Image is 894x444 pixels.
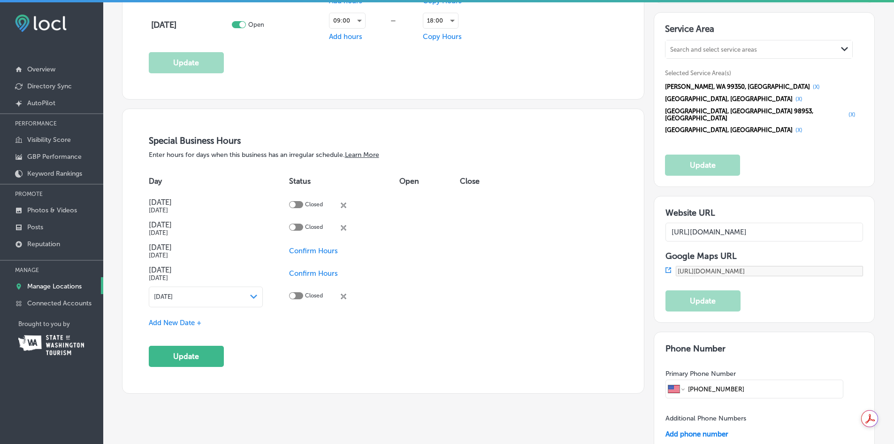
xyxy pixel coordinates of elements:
p: Visibility Score [27,136,71,144]
p: Connected Accounts [27,299,92,307]
p: Keyword Rankings [27,170,82,178]
span: Confirm Hours [289,247,338,255]
button: (X) [793,95,805,103]
a: Learn More [345,151,379,159]
h3: Phone Number [665,343,863,354]
span: [DATE] [154,293,173,300]
p: Enter hours for days when this business has an irregular schedule. [149,151,618,159]
img: Washington Tourism [18,335,84,355]
button: Update [149,346,224,367]
p: Closed [305,292,323,301]
th: Status [289,168,399,195]
button: (X) [810,83,823,91]
button: Update [665,155,740,176]
h4: [DATE] [149,198,263,207]
th: Day [149,168,289,195]
p: AutoPilot [27,99,55,107]
div: 18:00 [423,13,458,28]
div: Search and select service areas [670,46,757,53]
p: Directory Sync [27,82,72,90]
button: Update [665,290,741,312]
p: Overview [27,65,55,73]
h5: [DATE] [149,252,263,259]
button: (X) [793,126,805,134]
span: [PERSON_NAME], WA 99350, [GEOGRAPHIC_DATA] [665,83,810,90]
h4: [DATE] [149,265,263,274]
th: Open [399,168,460,195]
input: Phone number [687,380,841,398]
p: Closed [305,224,323,233]
p: Photos & Videos [27,206,77,214]
p: GBP Performance [27,153,82,161]
button: (X) [846,111,858,118]
span: [GEOGRAPHIC_DATA], [GEOGRAPHIC_DATA] [665,95,793,102]
h3: Google Maps URL [665,251,863,261]
span: Selected Service Area(s) [665,70,731,77]
span: Add phone number [665,430,728,438]
label: Additional Phone Numbers [665,414,746,422]
h5: [DATE] [149,274,263,281]
span: Add New Date + [149,319,201,327]
p: Closed [305,201,323,210]
h4: [DATE] [149,220,263,229]
p: Open [248,21,264,28]
p: Manage Locations [27,282,82,290]
p: Posts [27,223,43,231]
h3: Website URL [665,208,863,218]
p: Reputation [27,240,60,248]
button: Update [149,52,224,73]
h4: [DATE] [149,243,263,252]
span: [GEOGRAPHIC_DATA], [GEOGRAPHIC_DATA] 98953, [GEOGRAPHIC_DATA] [665,108,846,122]
h3: Special Business Hours [149,135,618,146]
span: [GEOGRAPHIC_DATA], [GEOGRAPHIC_DATA] [665,126,793,133]
h4: [DATE] [151,20,229,30]
div: — [366,17,420,24]
th: Close [460,168,501,195]
img: fda3e92497d09a02dc62c9cd864e3231.png [15,15,67,32]
p: Brought to you by [18,320,103,327]
h5: [DATE] [149,207,263,214]
div: 09:00 [329,13,365,28]
h5: [DATE] [149,229,263,236]
h3: Service Area [665,23,863,38]
span: Add hours [329,32,362,41]
input: Add Location Website [665,223,863,241]
label: Primary Phone Number [665,370,736,378]
span: Copy Hours [423,32,462,41]
span: Confirm Hours [289,269,338,278]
